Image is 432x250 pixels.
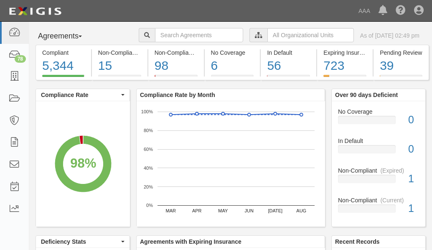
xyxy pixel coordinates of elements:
a: AAA [354,3,374,19]
div: 6 [211,57,254,75]
text: 60% [144,147,153,152]
text: 80% [144,128,153,133]
div: 98% [70,154,96,173]
div: (Expired) [197,48,221,57]
div: No Coverage [332,107,425,116]
button: Deficiency Stats [36,236,130,247]
div: 15 [98,57,141,75]
div: 39 [380,57,422,75]
div: 78 [15,55,26,63]
div: 56 [267,57,310,75]
a: No Coverage6 [205,75,260,82]
a: Non-Compliant(Current)1 [338,196,419,219]
div: (Expired) [380,166,404,175]
div: As of [DATE] 02:49 pm [360,31,419,40]
text: MAR [166,208,176,213]
div: Expiring Insurance [323,48,366,57]
input: All Organizational Units [267,28,354,42]
button: Compliance Rate [36,89,130,101]
div: (Current) [140,48,164,57]
text: 0% [146,203,153,208]
a: No Coverage0 [338,107,419,137]
div: In Default [332,137,425,145]
div: In Default [267,48,310,57]
b: Compliance Rate by Month [140,92,215,98]
text: 20% [144,184,153,189]
div: Non-Compliant (Current) [98,48,141,57]
div: 98 [155,57,198,75]
a: Non-Compliant(Current)15 [92,75,147,82]
svg: A chart. [36,101,130,227]
text: APR [192,208,202,213]
a: Expiring Insurance723 [317,75,373,82]
a: Non-Compliant(Expired)1 [338,166,419,196]
div: Non-Compliant [332,196,425,204]
input: Search Agreements [155,28,243,42]
text: 40% [144,165,153,170]
div: Compliant [42,48,85,57]
div: 5,344 [42,57,85,75]
svg: A chart. [137,101,325,227]
div: 1 [402,201,425,216]
a: In Default56 [261,75,316,82]
div: 0 [402,112,425,128]
b: Recent Records [335,238,380,245]
text: MAY [218,208,228,213]
i: Help Center - Complianz [396,6,406,16]
span: Deficiency Stats [41,237,119,246]
a: Non-Compliant(Expired)98 [148,75,204,82]
text: AUG [296,208,306,213]
a: Pending Review39 [374,75,429,82]
text: [DATE] [268,208,282,213]
div: Non-Compliant [332,166,425,175]
div: 723 [323,57,366,75]
img: logo-5460c22ac91f19d4615b14bd174203de0afe785f0fc80cf4dbbc73dc1793850b.png [6,4,64,19]
div: Non-Compliant (Expired) [155,48,198,57]
div: Pending Review [380,48,422,57]
span: Compliance Rate [41,91,119,99]
text: 100% [141,109,153,114]
div: 1 [402,171,425,186]
button: Agreements [36,28,98,45]
text: JUN [245,208,254,213]
a: In Default0 [338,137,419,166]
div: No Coverage [211,48,254,57]
a: Compliant5,344 [36,75,91,82]
b: Over 90 days Deficient [335,92,398,98]
div: 0 [402,142,425,157]
div: (Current) [380,196,404,204]
b: Agreements with Expiring Insurance [140,238,241,245]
